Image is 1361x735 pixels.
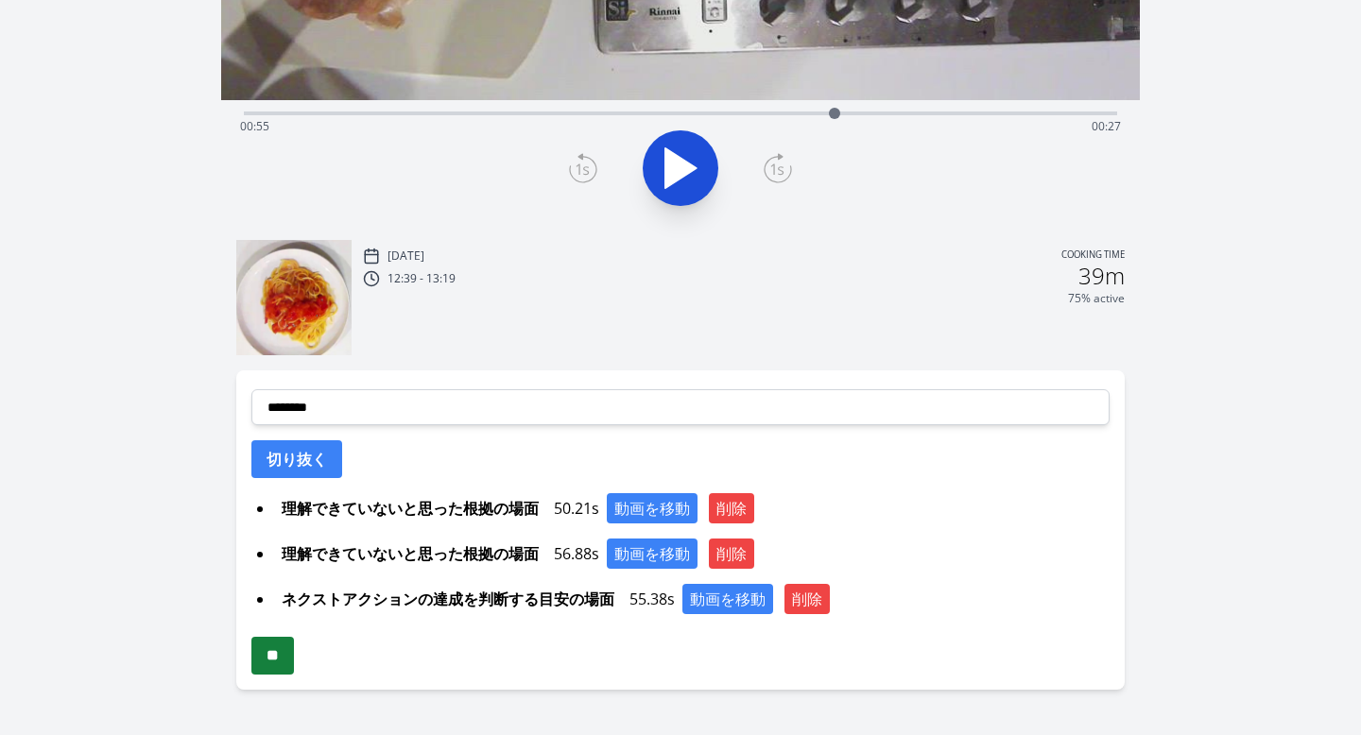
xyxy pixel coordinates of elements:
div: 55.38s [274,584,1111,614]
p: Cooking time [1061,248,1125,265]
button: 切り抜く [251,440,342,478]
span: 00:27 [1092,118,1121,134]
button: 動画を移動 [607,538,698,569]
div: 56.88s [274,538,1111,569]
span: 理解できていないと思った根拠の場面 [274,538,546,569]
p: [DATE] [388,248,424,264]
button: 動画を移動 [682,584,773,614]
button: 削除 [709,493,754,523]
span: 理解できていないと思った根拠の場面 [274,493,546,523]
h2: 39m [1078,265,1125,287]
span: ネクストアクションの達成を判断する目安の場面 [274,584,622,614]
button: 削除 [709,538,754,569]
p: 12:39 - 13:19 [388,271,456,286]
span: 00:55 [240,118,269,134]
button: 動画を移動 [607,493,698,523]
button: 削除 [784,584,830,614]
p: 75% active [1068,291,1125,306]
div: 50.21s [274,493,1111,523]
img: 250819034040_thumb.jpeg [236,240,352,355]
